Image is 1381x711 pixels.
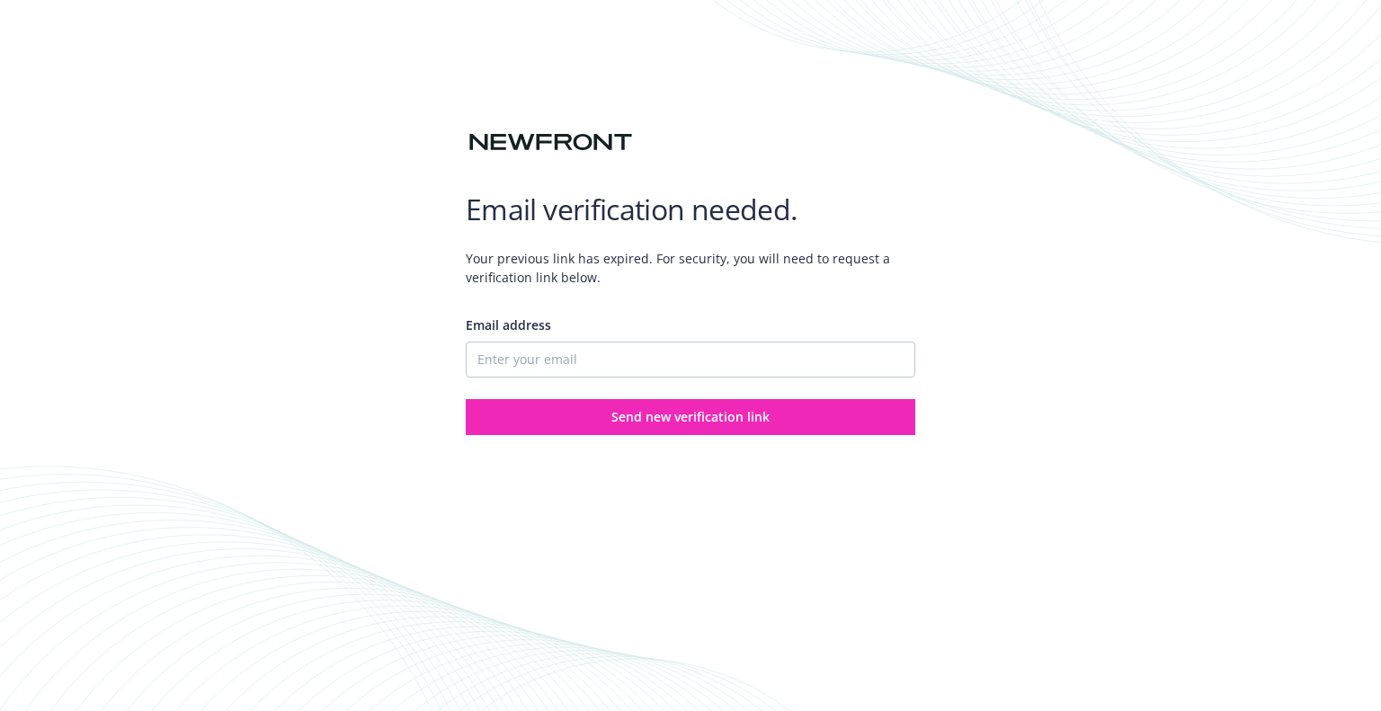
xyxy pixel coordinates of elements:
[466,316,551,333] span: Email address
[466,191,915,227] h1: Email verification needed.
[466,235,915,301] span: Your previous link has expired. For security, you will need to request a verification link below.
[466,127,636,158] img: Newfront logo
[466,399,915,435] button: Send new verification link
[466,342,915,378] input: Enter your email
[611,408,770,425] span: Send new verification link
